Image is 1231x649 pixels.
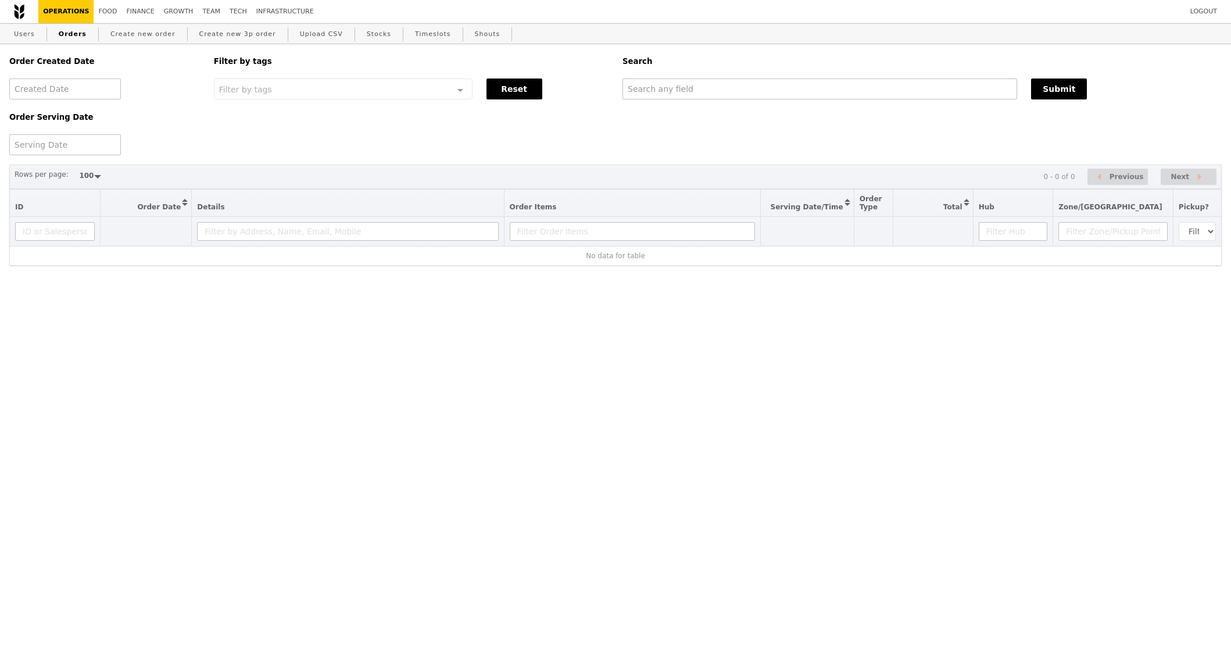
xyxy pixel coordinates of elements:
[1058,222,1168,241] input: Filter Zone/Pickup Point
[1043,173,1075,181] div: 0 - 0 of 0
[410,24,455,45] a: Timeslots
[9,24,40,45] a: Users
[214,57,609,66] h5: Filter by tags
[1110,170,1144,184] span: Previous
[295,24,348,45] a: Upload CSV
[470,24,505,45] a: Shouts
[9,79,121,99] input: Created Date
[1058,203,1162,211] span: Zone/[GEOGRAPHIC_DATA]
[362,24,396,45] a: Stocks
[15,169,69,180] label: Rows per page:
[219,84,272,94] span: Filter by tags
[14,4,24,19] img: Grain logo
[510,203,557,211] span: Order Items
[860,195,882,211] span: Order Type
[979,203,994,211] span: Hub
[15,203,23,211] span: ID
[1161,169,1216,186] button: Next
[1179,203,1209,211] span: Pickup?
[54,24,91,45] a: Orders
[15,252,1216,260] div: No data for table
[9,113,200,122] h5: Order Serving Date
[622,79,1017,99] input: Search any field
[9,57,200,66] h5: Order Created Date
[979,222,1048,241] input: Filter Hub
[1171,170,1189,184] span: Next
[1087,169,1148,186] button: Previous
[1031,79,1087,99] button: Submit
[15,222,95,241] input: ID or Salesperson name
[9,134,121,155] input: Serving Date
[197,222,498,241] input: Filter by Address, Name, Email, Mobile
[486,79,542,99] button: Reset
[195,24,281,45] a: Create new 3p order
[106,24,180,45] a: Create new order
[622,57,1222,66] h5: Search
[197,203,224,211] span: Details
[510,222,756,241] input: Filter Order Items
